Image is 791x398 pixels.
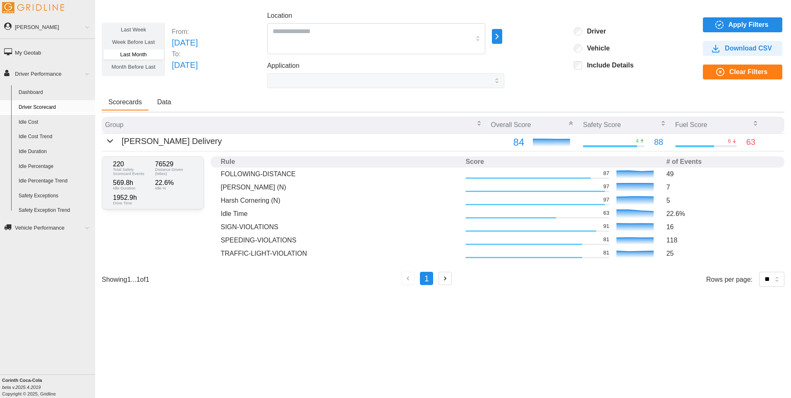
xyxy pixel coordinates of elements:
[155,168,193,175] p: Distance Driven (Miles)
[2,378,42,383] b: Corinth Coca-Cola
[112,64,156,70] span: Month Before Last
[582,61,634,70] label: Include Details
[155,161,193,168] p: 76529
[15,129,95,144] a: Idle Cost Trend
[603,196,609,204] p: 97
[221,235,459,245] p: SPEEDING-VIOLATIONS
[15,100,95,115] a: Driver Scorecard
[113,180,151,186] p: 569.8 h
[583,120,621,129] p: Safety Score
[706,275,753,284] p: Rows per page:
[267,61,300,71] label: Application
[603,170,609,177] p: 87
[666,222,774,232] p: 16
[2,2,64,13] img: Gridline
[155,180,193,186] p: 22.6 %
[113,168,151,175] p: Total Safety Scorecard Events
[15,203,95,218] a: Safety Exception Trend
[221,209,459,218] p: Idle Time
[105,135,222,148] button: [PERSON_NAME] Delivery
[603,183,609,190] p: 97
[666,182,774,192] p: 7
[491,134,525,150] p: 84
[155,186,193,190] p: Idle %
[675,120,707,129] p: Fuel Score
[172,27,198,36] p: From:
[703,65,782,79] button: Clear Filters
[221,169,459,179] p: FOLLOWING-DISTANCE
[120,51,146,58] span: Last Month
[728,137,731,145] p: 6
[725,41,772,55] span: Download CSV
[172,49,198,59] p: To:
[121,26,146,33] span: Last Week
[603,249,609,257] p: 81
[729,65,767,79] span: Clear Filters
[113,161,151,168] p: 220
[666,210,685,217] span: 22.6 %
[2,377,95,397] div: Copyright © 2025, Gridline
[729,18,769,32] span: Apply Filters
[654,136,663,149] p: 88
[703,17,782,32] button: Apply Filters
[105,120,123,129] p: Group
[221,196,459,205] p: Harsh Cornering (N)
[582,44,610,53] label: Vehicle
[15,144,95,159] a: Idle Duration
[2,385,41,390] i: beta v.2025.4.2019
[267,11,292,21] label: Location
[663,156,778,168] th: # of Events
[122,135,222,148] p: [PERSON_NAME] Delivery
[113,201,151,205] p: Drive Time
[15,85,95,100] a: Dashboard
[636,137,639,145] p: 4
[603,209,609,217] p: 63
[746,136,755,149] p: 63
[666,249,774,258] p: 25
[603,223,609,230] p: 91
[15,115,95,130] a: Idle Cost
[112,39,155,45] span: Week Before Last
[221,249,459,258] p: TRAFFIC-LIGHT-VIOLATION
[15,189,95,204] a: Safety Exceptions
[113,186,151,190] p: Idle Duration
[462,156,663,168] th: Score
[113,194,151,201] p: 1952.9 h
[666,169,774,179] p: 49
[491,120,531,129] p: Overall Score
[15,174,95,189] a: Idle Percentage Trend
[666,235,774,245] p: 118
[157,99,171,105] span: Data
[582,27,606,36] label: Driver
[666,196,774,205] p: 5
[420,272,433,285] button: 1
[108,99,142,105] span: Scorecards
[217,156,462,168] th: Rule
[703,41,782,56] button: Download CSV
[221,182,459,192] p: [PERSON_NAME] (N)
[172,59,198,72] p: [DATE]
[15,159,95,174] a: Idle Percentage
[221,222,459,232] p: SIGN-VIOLATIONS
[102,275,149,284] p: Showing 1 ... 1 of 1
[172,36,198,49] p: [DATE]
[603,236,609,243] p: 81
